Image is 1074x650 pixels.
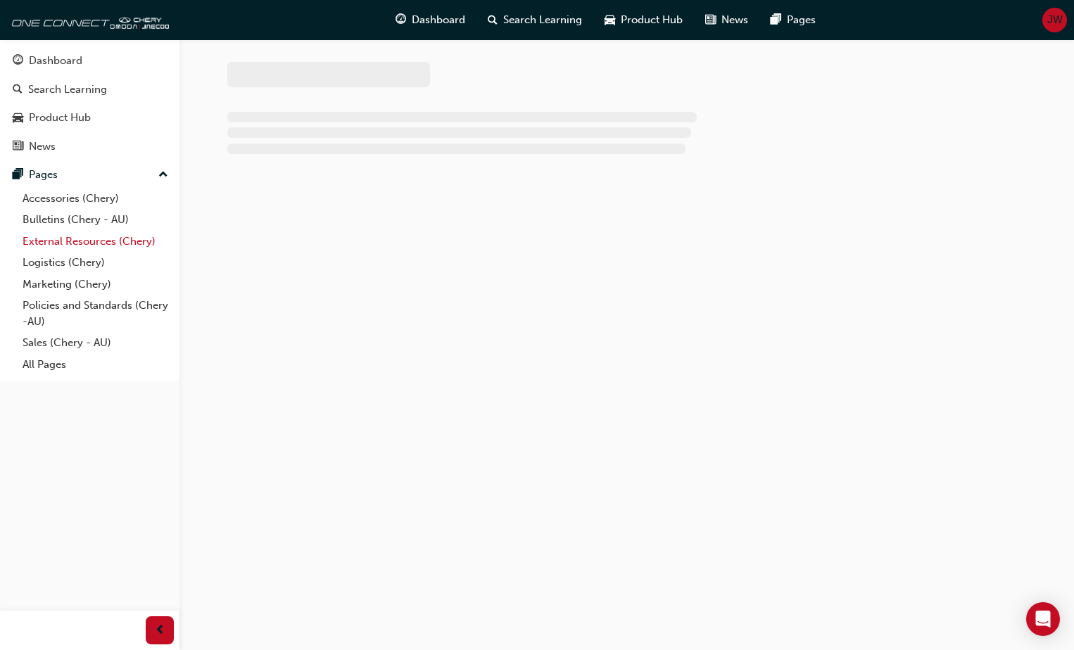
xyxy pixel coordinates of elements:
a: Marketing (Chery) [17,274,174,295]
a: External Resources (Chery) [17,231,174,253]
a: search-iconSearch Learning [476,6,593,34]
span: prev-icon [155,622,165,639]
span: news-icon [705,11,716,29]
span: pages-icon [13,169,23,181]
a: Policies and Standards (Chery -AU) [17,295,174,332]
span: search-icon [488,11,498,29]
a: Search Learning [6,77,174,103]
span: News [721,12,748,28]
a: Bulletins (Chery - AU) [17,209,174,231]
a: Accessories (Chery) [17,188,174,210]
span: JW [1047,12,1063,28]
span: up-icon [158,166,168,184]
a: Sales (Chery - AU) [17,332,174,354]
button: DashboardSearch LearningProduct HubNews [6,45,174,162]
div: Search Learning [28,82,107,98]
a: Logistics (Chery) [17,252,174,274]
div: Product Hub [29,110,91,126]
span: Search Learning [503,12,582,28]
div: Pages [29,167,58,183]
span: Pages [787,12,816,28]
span: car-icon [605,11,615,29]
span: Dashboard [412,12,465,28]
a: Dashboard [6,48,174,74]
div: Dashboard [29,53,82,69]
span: guage-icon [396,11,406,29]
div: News [29,139,56,155]
button: JW [1042,8,1067,32]
span: Product Hub [621,12,683,28]
a: car-iconProduct Hub [593,6,694,34]
button: Pages [6,162,174,188]
span: news-icon [13,141,23,153]
span: car-icon [13,112,23,125]
a: pages-iconPages [759,6,827,34]
span: pages-icon [771,11,781,29]
a: guage-iconDashboard [384,6,476,34]
span: search-icon [13,84,23,96]
span: guage-icon [13,55,23,68]
a: news-iconNews [694,6,759,34]
a: All Pages [17,354,174,376]
img: oneconnect [7,6,169,34]
a: Product Hub [6,105,174,131]
a: News [6,134,174,160]
div: Open Intercom Messenger [1026,602,1060,636]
